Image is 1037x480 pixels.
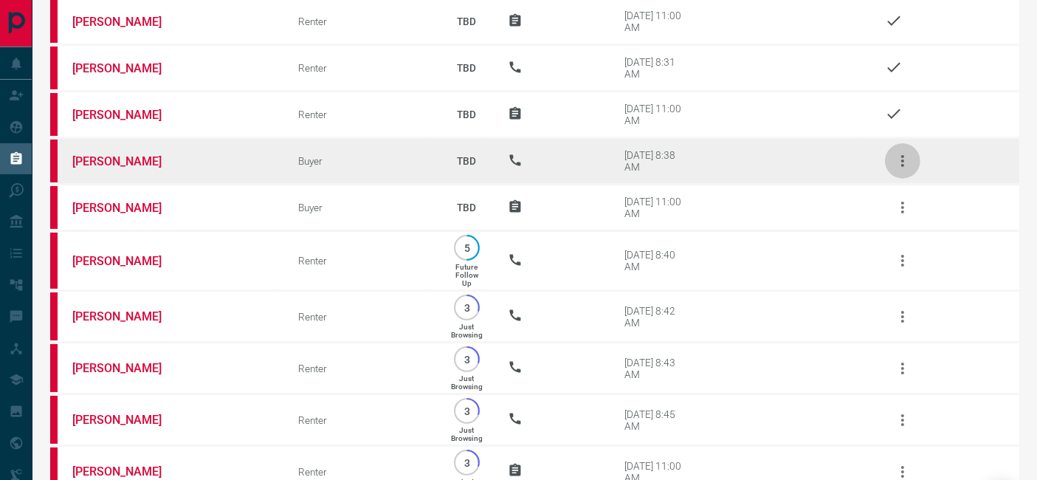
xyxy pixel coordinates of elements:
[624,249,687,272] div: [DATE] 8:40 AM
[72,254,183,268] a: [PERSON_NAME]
[624,196,687,219] div: [DATE] 11:00 AM
[72,154,183,168] a: [PERSON_NAME]
[72,15,183,29] a: [PERSON_NAME]
[461,405,472,416] p: 3
[50,396,58,444] div: property.ca
[461,242,472,253] p: 5
[72,464,183,479] a: [PERSON_NAME]
[451,426,483,442] p: Just Browsing
[298,311,425,323] div: Renter
[72,61,183,75] a: [PERSON_NAME]
[298,202,425,213] div: Buyer
[447,1,486,41] p: TBD
[461,302,472,313] p: 3
[72,361,183,375] a: [PERSON_NAME]
[455,263,478,287] p: Future Follow Up
[298,16,425,27] div: Renter
[72,309,183,323] a: [PERSON_NAME]
[298,414,425,426] div: Renter
[624,103,687,126] div: [DATE] 11:00 AM
[50,344,58,392] div: property.ca
[72,108,183,122] a: [PERSON_NAME]
[72,413,183,427] a: [PERSON_NAME]
[298,155,425,167] div: Buyer
[50,47,58,89] div: property.ca
[50,93,58,136] div: property.ca
[298,109,425,120] div: Renter
[298,363,425,374] div: Renter
[624,56,687,80] div: [DATE] 8:31 AM
[298,255,425,267] div: Renter
[298,466,425,478] div: Renter
[447,188,486,227] p: TBD
[624,10,687,33] div: [DATE] 11:00 AM
[72,201,183,215] a: [PERSON_NAME]
[50,140,58,182] div: property.ca
[50,292,58,340] div: property.ca
[447,95,486,134] p: TBD
[624,305,687,329] div: [DATE] 8:42 AM
[624,149,687,173] div: [DATE] 8:38 AM
[447,48,486,88] p: TBD
[461,354,472,365] p: 3
[451,374,483,391] p: Just Browsing
[298,62,425,74] div: Renter
[50,233,58,289] div: property.ca
[624,408,687,432] div: [DATE] 8:45 AM
[50,186,58,229] div: property.ca
[451,323,483,339] p: Just Browsing
[624,357,687,380] div: [DATE] 8:43 AM
[461,457,472,468] p: 3
[447,141,486,181] p: TBD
